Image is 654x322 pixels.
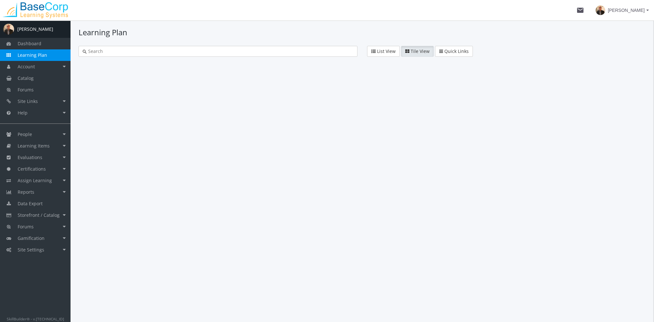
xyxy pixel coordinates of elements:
span: Forums [18,87,34,93]
span: Help [18,110,28,116]
span: People [18,131,32,137]
span: Learning Plan [18,52,47,58]
span: Site Settings [18,247,44,253]
span: Gamification [18,235,45,241]
span: Reports [18,189,34,195]
span: Evaluations [18,154,42,160]
span: Certifications [18,166,46,172]
span: Data Export [18,200,43,207]
h1: Learning Plan [79,27,646,38]
span: Catalog [18,75,34,81]
div: [PERSON_NAME] [17,26,53,32]
span: Forums [18,224,34,230]
span: Storefront / Catalog [18,212,60,218]
span: Assign Learning [18,177,52,183]
mat-icon: mail [576,6,584,14]
img: profilePicture.png [3,24,14,35]
input: Search [87,48,353,55]
small: SkillBuilder® - v.[TECHNICAL_ID] [7,316,64,321]
span: Site Links [18,98,38,104]
span: Account [18,64,35,70]
span: [PERSON_NAME] [608,4,645,16]
span: Dashboard [18,40,41,47]
span: Tile View [411,48,430,54]
span: Learning Items [18,143,50,149]
span: List View [377,48,396,54]
span: Quick Links [444,48,469,54]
